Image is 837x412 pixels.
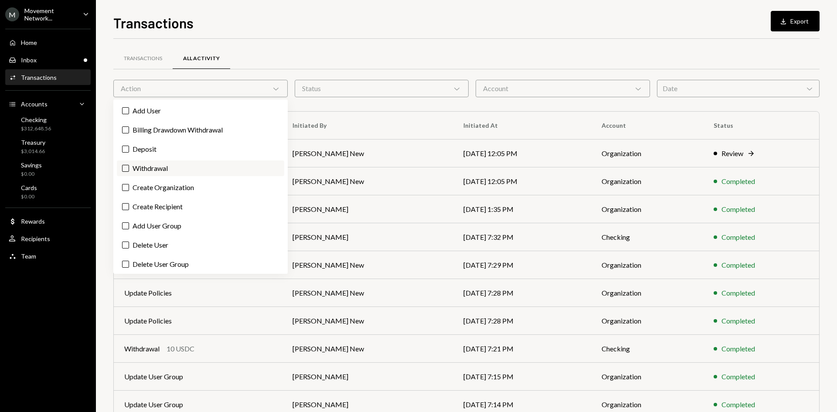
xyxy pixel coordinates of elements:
[114,363,282,391] td: Update User Group
[5,136,91,157] a: Treasury$3,014.66
[721,288,755,298] div: Completed
[703,112,819,140] th: Status
[21,235,50,242] div: Recipients
[5,69,91,85] a: Transactions
[5,248,91,264] a: Team
[282,195,453,223] td: [PERSON_NAME]
[453,112,592,140] th: Initiated At
[21,56,37,64] div: Inbox
[591,335,703,363] td: Checking
[591,167,703,195] td: Organization
[295,80,469,97] div: Status
[282,363,453,391] td: [PERSON_NAME]
[122,126,129,133] button: Billing Drawdown Withdrawal
[113,48,173,70] a: Transactions
[183,55,220,62] div: All Activity
[591,140,703,167] td: Organization
[117,237,284,253] label: Delete User
[721,260,755,270] div: Completed
[282,223,453,251] td: [PERSON_NAME]
[453,307,592,335] td: [DATE] 7:28 PM
[5,113,91,134] a: Checking$312,648.56
[657,80,820,97] div: Date
[282,335,453,363] td: [PERSON_NAME] New
[117,160,284,176] label: Withdrawal
[114,307,282,335] td: Update Policies
[21,184,37,191] div: Cards
[591,363,703,391] td: Organization
[122,146,129,153] button: Deposit
[721,204,755,215] div: Completed
[113,14,194,31] h1: Transactions
[5,96,91,112] a: Accounts
[5,231,91,246] a: Recipients
[167,344,194,354] div: 10 USDC
[5,213,91,229] a: Rewards
[591,223,703,251] td: Checking
[476,80,650,97] div: Account
[721,371,755,382] div: Completed
[21,218,45,225] div: Rewards
[453,223,592,251] td: [DATE] 7:32 PM
[721,148,743,159] div: Review
[21,252,36,260] div: Team
[453,279,592,307] td: [DATE] 7:28 PM
[282,140,453,167] td: [PERSON_NAME] New
[591,279,703,307] td: Organization
[117,256,284,272] label: Delete User Group
[721,232,755,242] div: Completed
[5,52,91,68] a: Inbox
[453,251,592,279] td: [DATE] 7:29 PM
[114,279,282,307] td: Update Policies
[721,399,755,410] div: Completed
[591,112,703,140] th: Account
[21,100,48,108] div: Accounts
[122,165,129,172] button: Withdrawal
[124,55,162,62] div: Transactions
[5,181,91,202] a: Cards$0.00
[117,141,284,157] label: Deposit
[122,107,129,114] button: Add User
[117,199,284,215] label: Create Recipient
[771,11,820,31] button: Export
[282,279,453,307] td: [PERSON_NAME] New
[453,363,592,391] td: [DATE] 7:15 PM
[282,251,453,279] td: [PERSON_NAME] New
[122,184,129,191] button: Create Organization
[117,103,284,119] label: Add User
[282,307,453,335] td: [PERSON_NAME] New
[21,74,57,81] div: Transactions
[453,140,592,167] td: [DATE] 12:05 PM
[5,34,91,50] a: Home
[122,261,129,268] button: Delete User Group
[721,344,755,354] div: Completed
[21,170,42,178] div: $0.00
[453,167,592,195] td: [DATE] 12:05 PM
[124,344,160,354] div: Withdrawal
[21,193,37,201] div: $0.00
[721,316,755,326] div: Completed
[113,80,288,97] div: Action
[21,139,45,146] div: Treasury
[591,251,703,279] td: Organization
[21,39,37,46] div: Home
[122,242,129,249] button: Delete User
[591,307,703,335] td: Organization
[122,203,129,210] button: Create Recipient
[282,112,453,140] th: Initiated By
[5,159,91,180] a: Savings$0.00
[122,222,129,229] button: Add User Group
[453,335,592,363] td: [DATE] 7:21 PM
[21,161,42,169] div: Savings
[21,116,51,123] div: Checking
[21,148,45,155] div: $3,014.66
[117,218,284,234] label: Add User Group
[117,122,284,138] label: Billing Drawdown Withdrawal
[24,7,76,22] div: Movement Network...
[591,195,703,223] td: Organization
[173,48,230,70] a: All Activity
[453,195,592,223] td: [DATE] 1:35 PM
[721,176,755,187] div: Completed
[21,125,51,133] div: $312,648.56
[282,167,453,195] td: [PERSON_NAME] New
